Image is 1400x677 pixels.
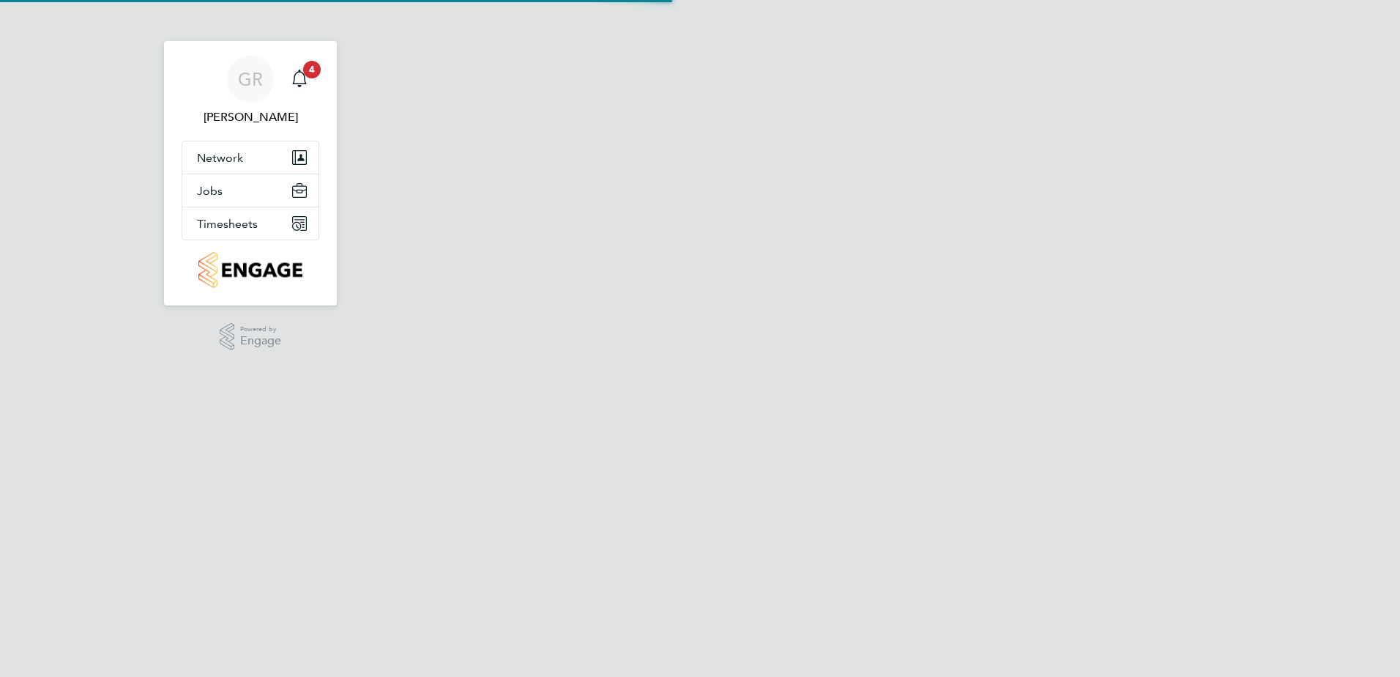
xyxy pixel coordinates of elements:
button: Jobs [182,174,319,207]
button: Network [182,141,319,174]
img: countryside-properties-logo-retina.png [198,252,302,288]
span: Powered by [240,323,281,336]
button: Timesheets [182,207,319,240]
nav: Main navigation [164,41,337,306]
a: 4 [285,56,314,103]
span: Timesheets [197,217,258,231]
span: 4 [303,61,321,78]
span: Network [197,151,243,165]
a: Powered byEngage [220,323,282,351]
a: Go to home page [182,252,319,288]
span: Engage [240,335,281,347]
span: Graham Richardson [182,108,319,126]
span: GR [238,70,263,89]
span: Jobs [197,184,223,198]
a: GR[PERSON_NAME] [182,56,319,126]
